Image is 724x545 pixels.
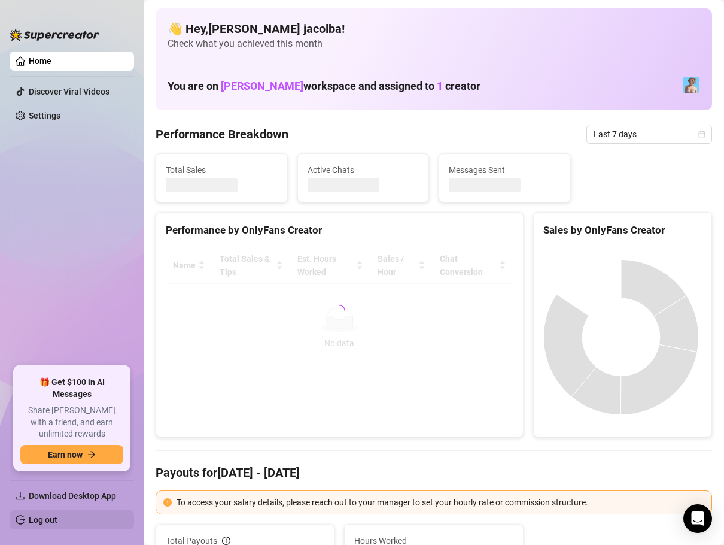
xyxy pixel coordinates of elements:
[221,80,303,92] span: [PERSON_NAME]
[29,491,116,501] span: Download Desktop App
[333,304,346,317] span: loading
[163,498,172,507] span: exclamation-circle
[308,163,419,177] span: Active Chats
[20,445,123,464] button: Earn nowarrow-right
[20,377,123,400] span: 🎁 Get $100 in AI Messages
[449,163,561,177] span: Messages Sent
[168,20,700,37] h4: 👋 Hey, [PERSON_NAME] jacolba !
[222,537,230,545] span: info-circle
[166,163,278,177] span: Total Sales
[543,222,702,238] div: Sales by OnlyFans Creator
[156,126,288,143] h4: Performance Breakdown
[166,222,513,238] div: Performance by OnlyFans Creator
[29,515,57,525] a: Log out
[156,464,712,481] h4: Payouts for [DATE] - [DATE]
[16,491,25,501] span: download
[594,125,705,143] span: Last 7 days
[20,405,123,440] span: Share [PERSON_NAME] with a friend, and earn unlimited rewards
[29,111,60,120] a: Settings
[29,56,51,66] a: Home
[698,131,705,138] span: calendar
[168,80,480,93] h1: You are on workspace and assigned to creator
[683,504,712,533] div: Open Intercom Messenger
[48,450,83,459] span: Earn now
[168,37,700,50] span: Check what you achieved this month
[29,87,109,96] a: Discover Viral Videos
[10,29,99,41] img: logo-BBDzfeDw.svg
[683,77,699,93] img: Vanessa
[437,80,443,92] span: 1
[87,450,96,459] span: arrow-right
[177,496,704,509] div: To access your salary details, please reach out to your manager to set your hourly rate or commis...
